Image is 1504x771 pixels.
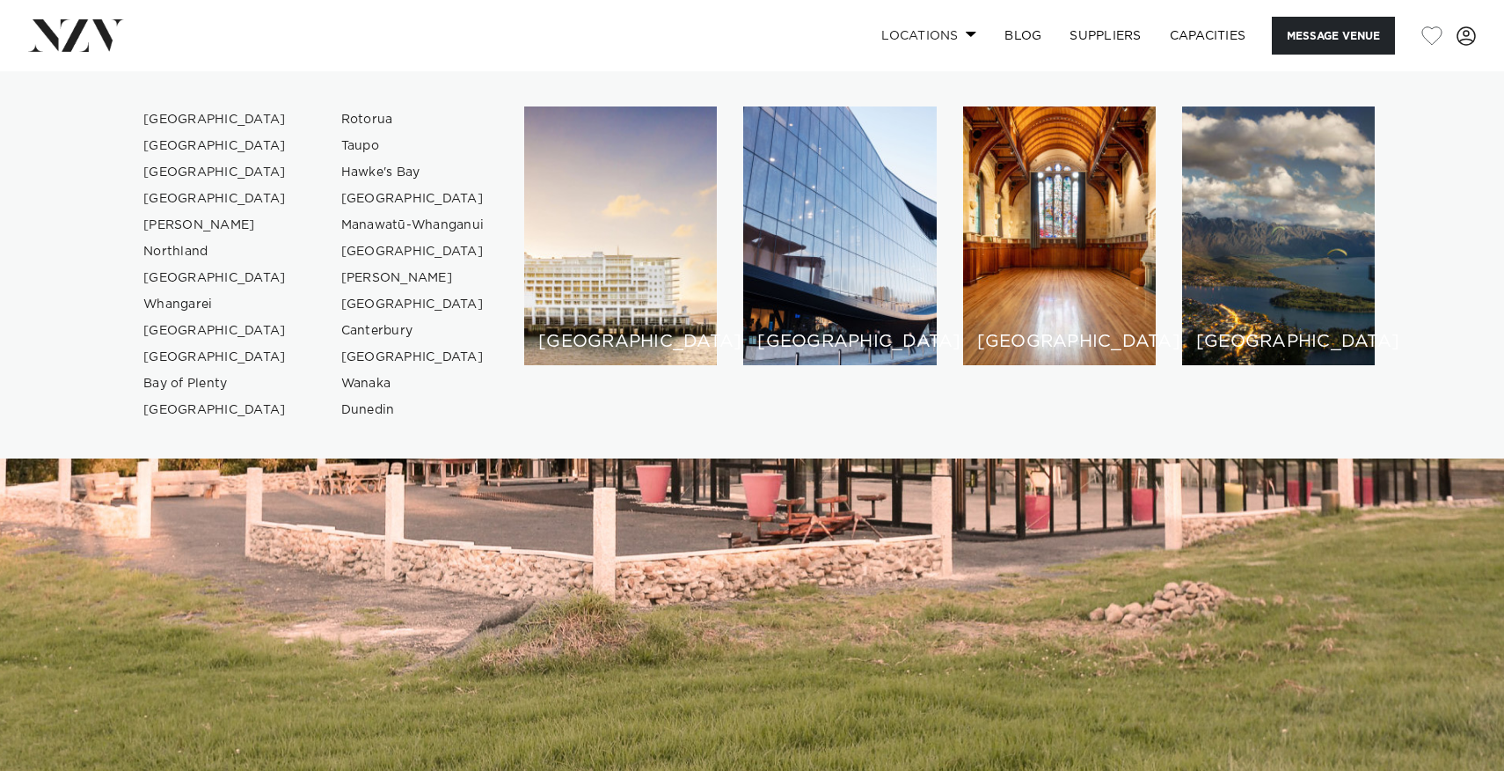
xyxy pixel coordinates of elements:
[757,333,922,351] h6: [GEOGRAPHIC_DATA]
[867,17,990,55] a: Locations
[129,291,301,318] a: Whangarei
[327,371,499,397] a: Wanaka
[327,186,499,212] a: [GEOGRAPHIC_DATA]
[743,106,936,365] a: Wellington venues [GEOGRAPHIC_DATA]
[129,186,301,212] a: [GEOGRAPHIC_DATA]
[129,159,301,186] a: [GEOGRAPHIC_DATA]
[1182,106,1375,365] a: Queenstown venues [GEOGRAPHIC_DATA]
[129,212,301,239] a: [PERSON_NAME]
[990,17,1055,55] a: BLOG
[977,333,1142,351] h6: [GEOGRAPHIC_DATA]
[129,397,301,423] a: [GEOGRAPHIC_DATA]
[1272,17,1395,55] button: Message Venue
[327,133,499,159] a: Taupo
[1156,17,1260,55] a: Capacities
[129,133,301,159] a: [GEOGRAPHIC_DATA]
[327,106,499,133] a: Rotorua
[1055,17,1155,55] a: SUPPLIERS
[129,239,301,265] a: Northland
[327,239,499,265] a: [GEOGRAPHIC_DATA]
[129,344,301,371] a: [GEOGRAPHIC_DATA]
[129,265,301,291] a: [GEOGRAPHIC_DATA]
[129,318,301,344] a: [GEOGRAPHIC_DATA]
[327,159,499,186] a: Hawke's Bay
[28,19,124,51] img: nzv-logo.png
[129,371,301,397] a: Bay of Plenty
[963,106,1156,365] a: Christchurch venues [GEOGRAPHIC_DATA]
[327,212,499,239] a: Manawatū-Whanganui
[129,106,301,133] a: [GEOGRAPHIC_DATA]
[327,318,499,344] a: Canterbury
[327,291,499,318] a: [GEOGRAPHIC_DATA]
[327,344,499,371] a: [GEOGRAPHIC_DATA]
[327,265,499,291] a: [PERSON_NAME]
[538,333,703,351] h6: [GEOGRAPHIC_DATA]
[524,106,717,365] a: Auckland venues [GEOGRAPHIC_DATA]
[1196,333,1361,351] h6: [GEOGRAPHIC_DATA]
[327,397,499,423] a: Dunedin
